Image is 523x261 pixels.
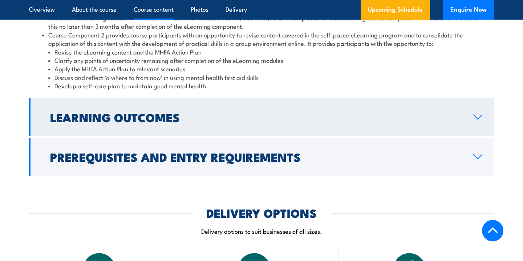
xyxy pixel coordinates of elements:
h2: Prerequisites and Entry Requirements [50,152,462,162]
li: Course Component 2 provides course participants with an opportunity to revise content covered in ... [42,31,481,90]
h2: DELIVERY OPTIONS [206,208,317,218]
a: Prerequisites and Entry Requirements [29,138,494,176]
li: Clarify any points of uncertainty remaining after completion of the eLearning modules [48,56,481,64]
li: Instructor-led training session in a virtual classroom via Microsoft Teams, Zoom etc, follows com... [42,13,481,31]
li: Develop a self-care plan to maintain good mental health. [48,81,481,90]
li: Discuss and reflect ‘a where to from now’ in using mental health first aid skills [48,73,481,81]
li: Revise the eLearning content and the MHFA Action Plan [48,48,481,56]
p: Delivery options to suit businesses of all sizes. [29,227,494,235]
h2: Learning Outcomes [50,112,462,122]
a: Learning Outcomes [29,98,494,136]
li: Apply the MHFA Action Plan to relevant scenarios [48,64,481,73]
